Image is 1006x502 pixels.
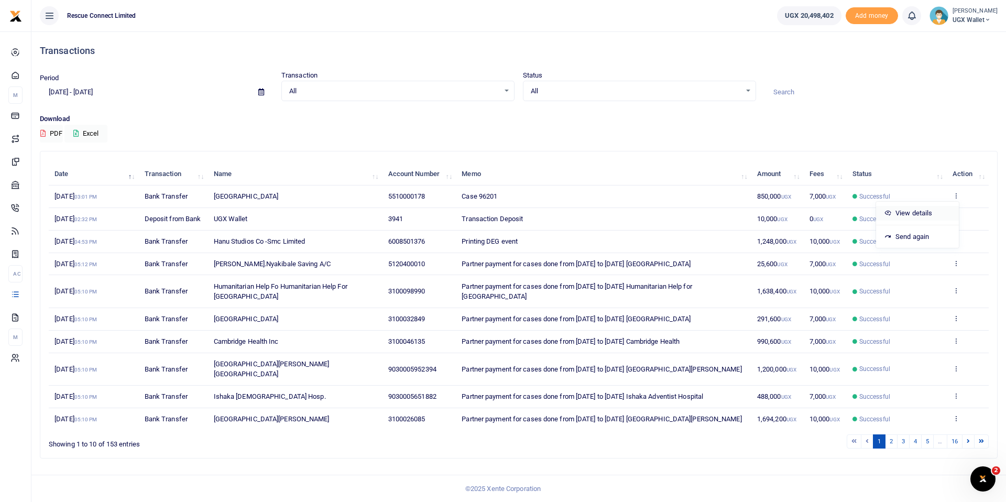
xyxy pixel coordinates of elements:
li: Wallet ballance [773,6,845,25]
span: 5120400010 [388,260,425,268]
small: 02:32 PM [74,216,97,222]
span: Partner payment for cases done from [DATE] to [DATE] [GEOGRAPHIC_DATA][PERSON_NAME] [462,415,741,423]
span: 7,000 [810,315,836,323]
span: 3100098990 [388,287,425,295]
small: UGX [781,317,791,322]
span: 5510000178 [388,192,425,200]
span: UGX 20,498,402 [785,10,833,21]
small: UGX [786,417,796,422]
span: 3100046135 [388,337,425,345]
span: All [531,86,741,96]
span: 25,600 [757,260,788,268]
span: Successful [859,287,890,296]
span: Bank Transfer [145,260,188,268]
a: 3 [897,434,910,449]
span: Case 96201 [462,192,497,200]
small: 05:10 PM [74,317,97,322]
span: 1,248,000 [757,237,796,245]
span: 7,000 [810,260,836,268]
span: 2 [992,466,1000,475]
li: Toup your wallet [846,7,898,25]
small: UGX [781,194,791,200]
li: M [8,329,23,346]
span: Successful [859,214,890,224]
button: PDF [40,125,63,143]
h4: Transactions [40,45,998,57]
span: Partner payment for cases done from [DATE] to [DATE] Cambridge Health [462,337,680,345]
th: Account Number: activate to sort column ascending [382,163,456,185]
span: 10,000 [810,287,840,295]
small: UGX [813,216,823,222]
a: Send again [876,230,959,244]
iframe: Intercom live chat [970,466,996,492]
button: Close [579,490,591,501]
span: 6008501376 [388,237,425,245]
small: 04:53 PM [74,239,97,245]
span: Partner payment for cases done from [DATE] to [DATE] [GEOGRAPHIC_DATA] [462,315,691,323]
span: 0 [810,215,823,223]
span: Successful [859,259,890,269]
button: Excel [64,125,107,143]
span: Successful [859,314,890,324]
a: 5 [921,434,934,449]
span: Bank Transfer [145,365,188,373]
span: Rescue Connect Limited [63,11,140,20]
small: UGX [826,339,836,345]
span: Hanu Studios Co -Smc Limited [214,237,305,245]
span: [GEOGRAPHIC_DATA] [214,315,279,323]
a: Add money [846,11,898,19]
small: 05:10 PM [74,339,97,345]
span: 9030005651882 [388,392,436,400]
a: profile-user [PERSON_NAME] UGX Wallet [930,6,998,25]
span: [DATE] [54,192,97,200]
span: 7,000 [810,337,836,345]
span: [DATE] [54,260,97,268]
small: UGX [781,394,791,400]
span: [DATE] [54,337,97,345]
span: 488,000 [757,392,791,400]
small: UGX [829,239,839,245]
small: UGX [781,339,791,345]
span: Bank Transfer [145,237,188,245]
span: 1,694,200 [757,415,796,423]
img: profile-user [930,6,948,25]
th: Name: activate to sort column ascending [207,163,382,185]
span: All [289,86,499,96]
span: Bank Transfer [145,287,188,295]
span: 291,600 [757,315,791,323]
small: [PERSON_NAME] [953,7,998,16]
th: Transaction: activate to sort column ascending [138,163,207,185]
small: 03:01 PM [74,194,97,200]
small: UGX [777,216,787,222]
span: UGX Wallet [953,15,998,25]
div: Showing 1 to 10 of 153 entries [49,433,436,450]
input: Search [764,83,998,101]
small: UGX [826,317,836,322]
span: 10,000 [810,415,840,423]
span: Successful [859,392,890,401]
span: 9030005952394 [388,365,436,373]
span: 3100032849 [388,315,425,323]
span: Successful [859,414,890,424]
span: UGX Wallet [214,215,248,223]
small: 05:10 PM [74,289,97,294]
small: 05:10 PM [74,394,97,400]
span: [PERSON_NAME].Nyakibale Saving A/C [214,260,331,268]
label: Period [40,73,59,83]
a: 2 [885,434,898,449]
span: 990,600 [757,337,791,345]
a: logo-small logo-large logo-large [9,12,22,19]
span: [DATE] [54,315,97,323]
small: UGX [829,289,839,294]
small: UGX [786,289,796,294]
th: Action: activate to sort column ascending [947,163,989,185]
span: Add money [846,7,898,25]
th: Amount: activate to sort column ascending [751,163,804,185]
span: Ishaka [DEMOGRAPHIC_DATA] Hosp. [214,392,326,400]
span: Bank Transfer [145,315,188,323]
span: Printing DEG event [462,237,518,245]
small: UGX [786,239,796,245]
span: 10,000 [757,215,788,223]
span: 1,638,400 [757,287,796,295]
small: UGX [826,394,836,400]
